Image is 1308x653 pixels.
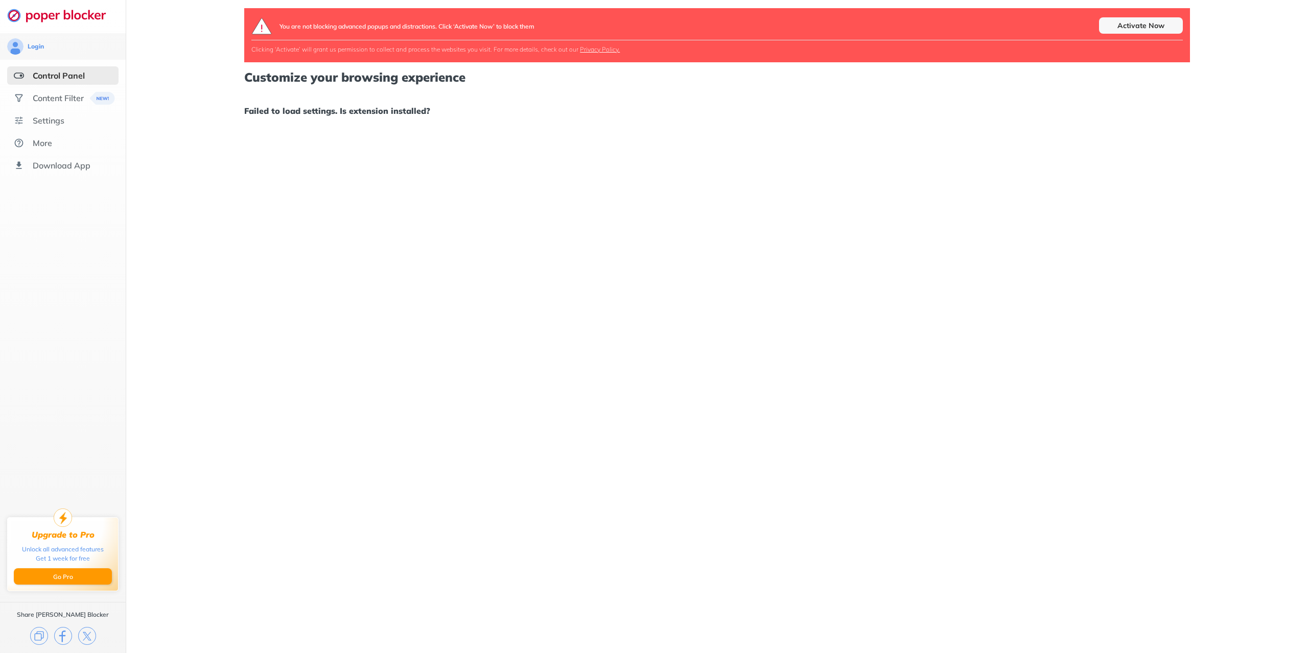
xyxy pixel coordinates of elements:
[30,627,48,645] img: copy.svg
[28,42,44,51] div: Login
[14,138,24,148] img: about.svg
[251,45,1182,53] div: Clicking ‘Activate’ will grant us permission to collect and process the websites you visit. For m...
[244,70,1189,84] h1: Customize your browsing experience
[33,138,52,148] div: More
[244,104,1189,117] h1: Failed to load settings. Is extension installed?
[7,38,24,55] img: avatar.svg
[32,530,95,540] div: Upgrade to Pro
[17,611,109,619] div: Share [PERSON_NAME] Blocker
[54,509,72,527] img: upgrade-to-pro.svg
[14,93,24,103] img: social.svg
[33,93,84,103] div: Content Filter
[279,17,534,35] div: You are not blocking advanced popups and distractions. Click ‘Activate Now’ to block them
[22,545,104,554] div: Unlock all advanced features
[14,70,24,81] img: features-selected.svg
[33,70,85,81] div: Control Panel
[14,115,24,126] img: settings.svg
[33,115,64,126] div: Settings
[7,8,117,22] img: logo-webpage.svg
[54,627,72,645] img: facebook.svg
[78,627,96,645] img: x.svg
[90,92,115,105] img: menuBanner.svg
[580,45,620,53] a: Privacy Policy.
[251,17,272,35] img: logo
[33,160,90,171] div: Download App
[14,568,112,585] button: Go Pro
[14,160,24,171] img: download-app.svg
[1099,17,1183,34] div: Activate Now
[36,554,90,563] div: Get 1 week for free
